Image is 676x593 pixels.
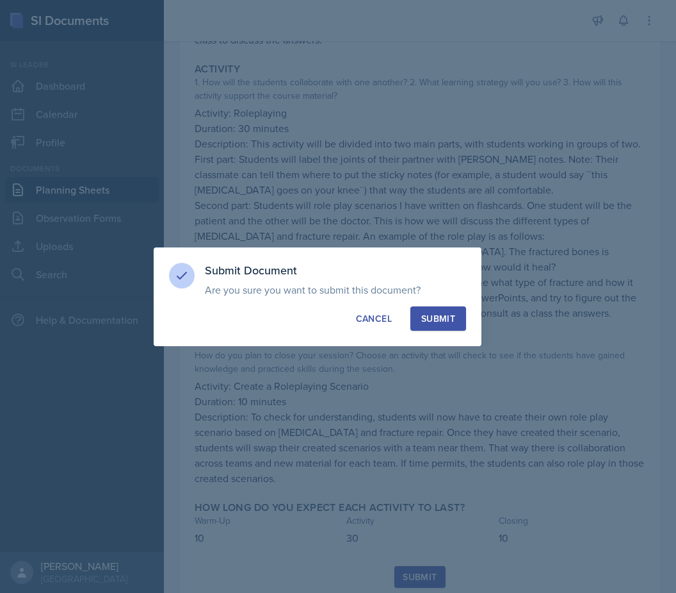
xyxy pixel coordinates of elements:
button: Cancel [345,306,403,331]
h3: Submit Document [205,263,466,278]
div: Submit [421,312,455,325]
p: Are you sure you want to submit this document? [205,283,466,296]
button: Submit [410,306,466,331]
div: Cancel [356,312,392,325]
